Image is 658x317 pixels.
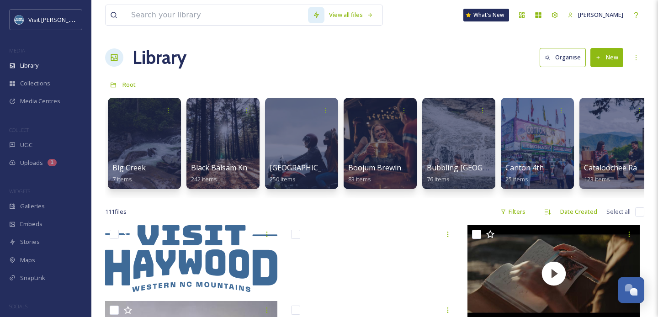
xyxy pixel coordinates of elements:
img: images.png [15,15,24,24]
span: WIDGETS [9,188,30,195]
span: SOCIALS [9,303,27,310]
span: Big Creek [112,163,146,173]
span: [GEOGRAPHIC_DATA] [270,163,343,173]
a: Bubbling [GEOGRAPHIC_DATA]76 items [427,164,534,183]
div: Date Created [556,203,602,221]
span: Bubbling [GEOGRAPHIC_DATA] [427,163,534,173]
a: Black Balsam Knob242 items [191,164,256,183]
a: Boojum Brewing Company83 items [348,164,440,183]
span: Stories [20,238,40,246]
span: 111 file s [105,207,127,216]
span: SnapLink [20,274,45,282]
span: Collections [20,79,50,88]
a: Cataloochee Ranch123 items [584,164,649,183]
span: Maps [20,256,35,264]
span: 250 items [270,175,296,183]
span: Visit [PERSON_NAME] [28,15,86,24]
span: 76 items [427,175,450,183]
span: Select all [606,207,631,216]
a: Organise [540,48,590,67]
button: Open Chat [618,277,644,303]
span: Uploads [20,158,43,167]
span: 7 items [112,175,132,183]
input: Search your library [127,5,308,25]
a: [GEOGRAPHIC_DATA]250 items [270,164,343,183]
a: Root [122,79,136,90]
span: Black Balsam Knob [191,163,256,173]
span: 25 items [505,175,528,183]
span: Root [122,80,136,89]
a: What's New [463,9,509,21]
img: Visit Haywood Logo_MOUNTAIN BLUE.png [105,225,277,292]
button: Organise [540,48,586,67]
span: Library [20,61,38,70]
div: Filters [496,203,530,221]
a: View all files [324,6,378,24]
span: 83 items [348,175,371,183]
a: Canton 4th25 items [505,164,544,183]
span: [PERSON_NAME] [578,11,623,19]
span: COLLECT [9,127,29,133]
span: Embeds [20,220,42,228]
a: Big Creek7 items [112,164,146,183]
span: Boojum Brewing Company [348,163,440,173]
span: 123 items [584,175,610,183]
a: [PERSON_NAME] [563,6,628,24]
div: 1 [48,159,57,166]
span: Galleries [20,202,45,211]
span: 242 items [191,175,217,183]
a: Library [133,44,186,71]
button: New [590,48,623,67]
span: MEDIA [9,47,25,54]
span: Canton 4th [505,163,544,173]
img: Visit Haywood Logo White_120%= WNC.png [287,225,459,292]
span: Cataloochee Ranch [584,163,649,173]
span: Media Centres [20,97,60,106]
span: UGC [20,141,32,149]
